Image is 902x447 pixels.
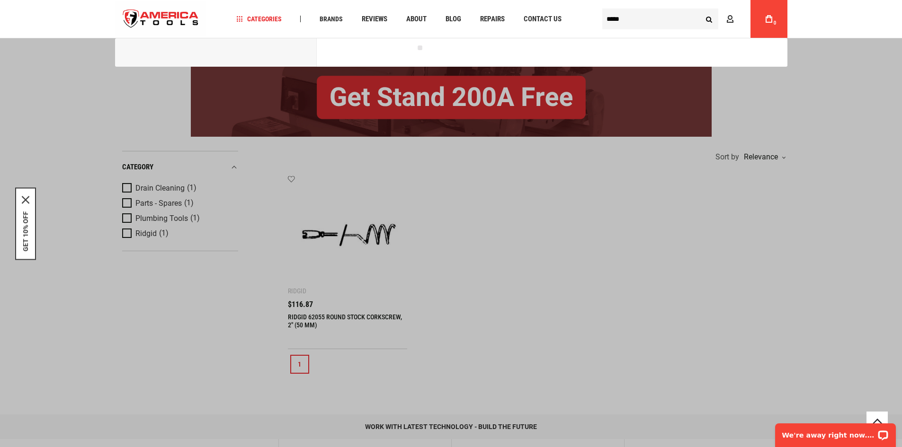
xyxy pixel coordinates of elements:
span: Reviews [362,16,387,23]
a: Brands [315,13,347,26]
span: About [406,16,427,23]
a: Contact Us [519,13,566,26]
span: Repairs [480,16,505,23]
button: GET 10% OFF [22,211,29,251]
a: store logo [115,1,207,37]
a: Repairs [476,13,509,26]
button: Search [700,10,718,28]
button: Close [22,196,29,203]
span: Contact Us [524,16,562,23]
a: About [402,13,431,26]
a: Blog [441,13,465,26]
span: 0 [774,20,777,26]
a: Reviews [357,13,392,26]
iframe: LiveChat chat widget [769,417,902,447]
span: Categories [236,16,282,22]
span: Brands [320,16,343,22]
img: America Tools [115,1,207,37]
svg: close icon [22,196,29,203]
span: Blog [446,16,461,23]
a: Categories [232,13,286,26]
